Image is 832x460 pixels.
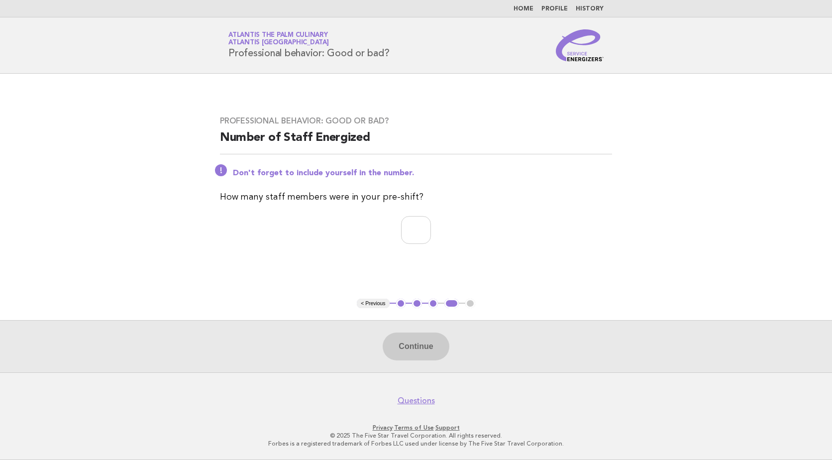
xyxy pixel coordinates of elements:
img: Service Energizers [556,29,604,61]
p: © 2025 The Five Star Travel Corporation. All rights reserved. [111,432,721,440]
button: 1 [396,299,406,309]
p: Forbes is a registered trademark of Forbes LLC used under license by The Five Star Travel Corpora... [111,440,721,448]
a: Questions [398,396,435,406]
p: Don't forget to include yourself in the number. [233,168,612,178]
h2: Number of Staff Energized [220,130,612,154]
a: Terms of Use [394,424,434,431]
h1: Professional behavior: Good or bad? [228,32,389,58]
a: Atlantis The Palm CulinaryAtlantis [GEOGRAPHIC_DATA] [228,32,329,46]
a: Profile [541,6,568,12]
p: How many staff members were in your pre-shift? [220,190,612,204]
button: 3 [428,299,438,309]
p: · · [111,424,721,432]
h3: Professional behavior: Good or bad? [220,116,612,126]
button: < Previous [357,299,389,309]
a: Privacy [373,424,393,431]
a: Home [514,6,533,12]
button: 2 [412,299,422,309]
a: Support [435,424,460,431]
a: History [576,6,604,12]
span: Atlantis [GEOGRAPHIC_DATA] [228,40,329,46]
button: 4 [444,299,459,309]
